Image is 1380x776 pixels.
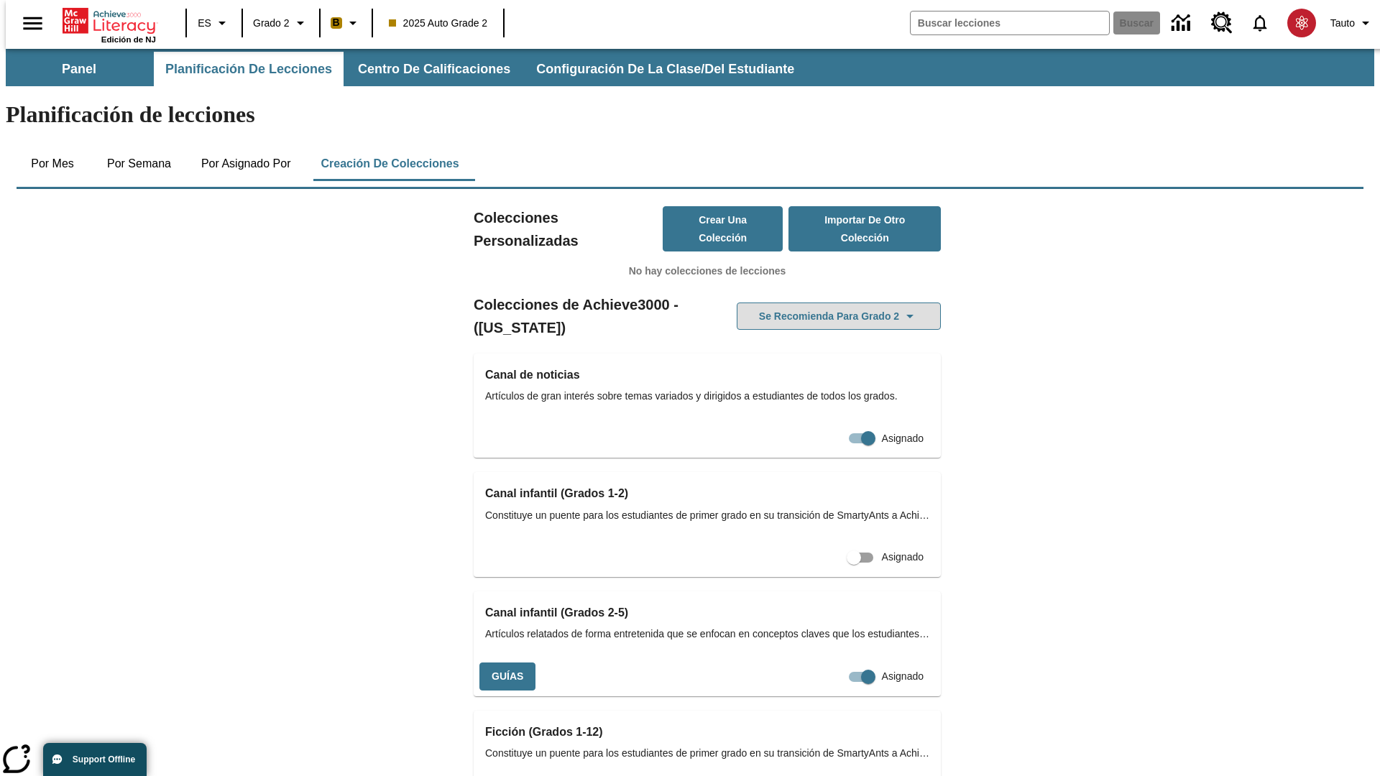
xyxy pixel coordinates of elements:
[1163,4,1202,43] a: Centro de información
[485,389,929,404] span: Artículos de gran interés sobre temas variados y dirigidos a estudiantes de todos los grados.
[63,5,156,44] div: Portada
[737,302,941,331] button: Se recomienda para Grado 2
[96,147,183,181] button: Por semana
[389,16,488,31] span: 2025 Auto Grade 2
[788,206,941,251] button: Importar de otro Colección
[63,6,156,35] a: Portada
[325,10,367,36] button: Boost El color de la clase es anaranjado claro. Cambiar el color de la clase.
[253,16,290,31] span: Grado 2
[1325,10,1380,36] button: Perfil/Configuración
[191,10,237,36] button: Lenguaje: ES, Selecciona un idioma
[43,743,147,776] button: Support Offline
[1279,4,1325,42] button: Escoja un nuevo avatar
[333,14,340,32] span: B
[6,49,1374,86] div: Subbarra de navegación
[1287,9,1316,37] img: avatar image
[1241,4,1279,42] a: Notificaciones
[346,52,522,86] button: Centro de calificaciones
[358,61,510,78] span: Centro de calificaciones
[154,52,344,86] button: Planificación de lecciones
[485,722,929,742] h3: Ficción (Grados 1-12)
[1202,4,1241,42] a: Centro de recursos, Se abrirá en una pestaña nueva.
[485,603,929,623] h3: Canal infantil (Grados 2-5)
[663,206,783,251] button: Crear una colección
[485,484,929,504] h3: Canal infantil (Grados 1-2)
[62,61,96,78] span: Panel
[11,2,54,45] button: Abrir el menú lateral
[536,61,794,78] span: Configuración de la clase/del estudiante
[101,35,156,44] span: Edición de NJ
[474,264,941,279] p: No hay colecciones de lecciones
[474,206,663,252] h2: Colecciones Personalizadas
[73,754,135,765] span: Support Offline
[525,52,806,86] button: Configuración de la clase/del estudiante
[882,550,924,565] span: Asignado
[479,662,535,690] button: Guías
[198,16,211,31] span: ES
[247,10,315,36] button: Grado: Grado 2, Elige un grado
[485,508,929,523] span: Constituye un puente para los estudiantes de primer grado en su transición de SmartyAnts a Achiev...
[6,101,1374,128] h1: Planificación de lecciones
[485,627,929,642] span: Artículos relatados de forma entretenida que se enfocan en conceptos claves que los estudiantes a...
[474,293,707,339] h2: Colecciones de Achieve3000 - ([US_STATE])
[309,147,470,181] button: Creación de colecciones
[882,431,924,446] span: Asignado
[190,147,303,181] button: Por asignado por
[7,52,151,86] button: Panel
[6,52,807,86] div: Subbarra de navegación
[17,147,88,181] button: Por mes
[485,365,929,385] h3: Canal de noticias
[882,669,924,684] span: Asignado
[911,11,1109,34] input: Buscar campo
[485,746,929,761] span: Constituye un puente para los estudiantes de primer grado en su transición de SmartyAnts a Achiev...
[165,61,332,78] span: Planificación de lecciones
[1330,16,1355,31] span: Tauto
